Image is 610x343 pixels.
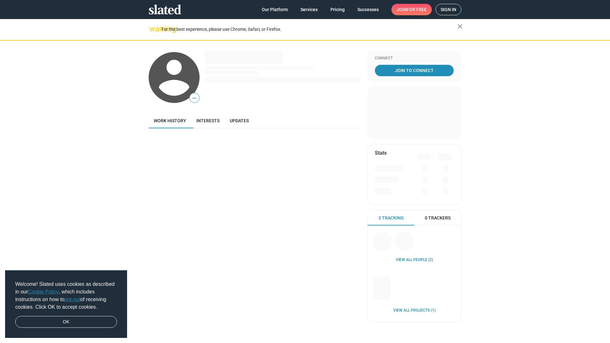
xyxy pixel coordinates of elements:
a: Work history [149,113,191,128]
a: Services [295,4,323,15]
mat-icon: warning [149,25,157,33]
span: Updates [230,118,249,123]
span: Interests [196,118,220,123]
a: Updates [225,113,254,128]
a: Sign in [436,4,461,15]
span: for free [407,4,427,15]
div: cookieconsent [5,270,127,338]
span: Services [301,4,318,15]
span: — [190,94,199,102]
span: Successes [357,4,379,15]
span: Join [396,4,427,15]
a: Joinfor free [391,4,432,15]
span: Welcome! Slated uses cookies as described in our , which includes instructions on how to of recei... [15,280,117,311]
a: Interests [191,113,225,128]
span: Sign in [441,4,456,15]
mat-icon: close [456,23,464,30]
span: Our Platform [262,4,288,15]
span: 0 Trackers [425,215,451,221]
a: Successes [352,4,384,15]
span: Join To Connect [376,65,452,76]
a: Pricing [325,4,350,15]
span: Pricing [330,4,345,15]
span: Work history [154,118,186,123]
a: View all Projects (1) [393,308,436,313]
div: Connect [375,56,454,61]
span: 3 Tracking [378,215,404,221]
a: dismiss cookie message [15,316,117,328]
mat-card-title: Stats [375,150,387,156]
a: View all People (2) [396,258,433,263]
a: Join To Connect [375,65,454,76]
div: For the best experience, please use Chrome, Safari, or Firefox. [161,25,457,34]
a: opt-out [64,297,80,302]
a: Our Platform [257,4,293,15]
a: Cookie Policy [28,289,59,294]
